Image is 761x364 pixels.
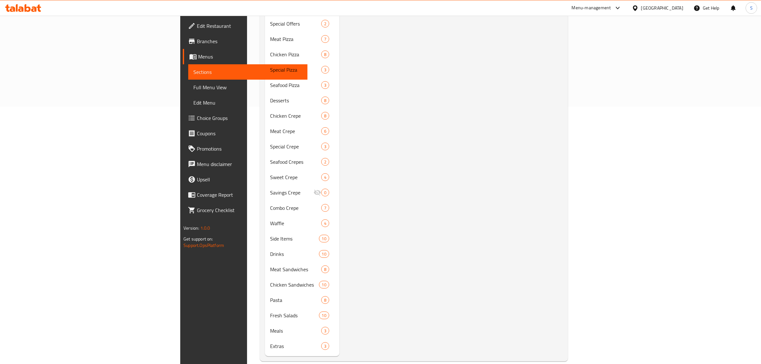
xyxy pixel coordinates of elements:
[193,68,302,76] span: Sections
[321,143,329,150] div: items
[200,224,210,232] span: 1.0.0
[265,16,339,31] div: Special Offers2
[265,47,339,62] div: Chicken Pizza8
[322,128,329,134] span: 6
[321,81,329,89] div: items
[193,83,302,91] span: Full Menu View
[322,113,329,119] span: 8
[197,37,302,45] span: Branches
[270,158,321,166] div: Seafood Crepes
[270,35,321,43] div: Meat Pizza
[321,66,329,74] div: items
[188,80,307,95] a: Full Menu View
[321,342,329,350] div: items
[270,250,319,258] div: Drinks
[270,219,321,227] span: Waffle
[314,189,321,196] svg: Inactive section
[270,173,321,181] span: Sweet Crepe
[265,31,339,47] div: Meat Pizza7
[198,53,302,60] span: Menus
[321,265,329,273] div: items
[265,139,339,154] div: Special Crepe3
[641,4,683,12] div: [GEOGRAPHIC_DATA]
[270,112,321,120] span: Chicken Crepe
[321,189,329,196] div: items
[265,93,339,108] div: Desserts8
[321,51,329,58] div: items
[265,292,339,308] div: Pasta8
[319,282,329,288] span: 10
[322,190,329,196] span: 0
[265,200,339,216] div: Combo Crepe7
[270,327,321,335] span: Meals
[321,219,329,227] div: items
[183,18,307,34] a: Edit Restaurant
[270,342,321,350] span: Extras
[322,205,329,211] span: 7
[321,97,329,104] div: items
[265,262,339,277] div: Meat Sandwiches8
[321,20,329,28] div: items
[270,265,321,273] span: Meat Sandwiches
[270,97,321,104] span: Desserts
[270,51,321,58] div: Chicken Pizza
[188,95,307,110] a: Edit Menu
[197,206,302,214] span: Grocery Checklist
[265,216,339,231] div: Waffle4
[265,323,339,338] div: Meals3
[270,20,321,28] span: Special Offers
[319,251,329,257] span: 10
[322,220,329,226] span: 4
[270,189,314,196] span: Savings Crepe
[321,112,329,120] div: items
[197,130,302,137] span: Coupons
[197,114,302,122] span: Choice Groups
[322,144,329,150] span: 3
[270,127,321,135] span: Meat Crepe
[183,241,224,249] a: Support.OpsPlatform
[270,66,321,74] div: Special Pizza
[183,224,199,232] span: Version:
[319,236,329,242] span: 10
[322,328,329,334] span: 3
[183,156,307,172] a: Menu disclaimer
[270,312,319,319] span: Fresh Salads
[322,297,329,303] span: 8
[265,338,339,354] div: Extras3
[265,108,339,123] div: Chicken Crepe8
[183,202,307,218] a: Grocery Checklist
[265,308,339,323] div: Fresh Salads10
[322,266,329,273] span: 8
[321,204,329,212] div: items
[319,250,329,258] div: items
[319,313,329,319] span: 10
[572,4,611,12] div: Menu-management
[265,231,339,246] div: Side Items10
[183,34,307,49] a: Branches
[265,185,339,200] div: Savings Crepe0
[265,277,339,292] div: Chicken Sandwiches10
[270,281,319,289] span: Chicken Sandwiches
[322,82,329,88] span: 3
[270,143,321,150] span: Special Crepe
[265,123,339,139] div: Meat Crepe6
[197,160,302,168] span: Menu disclaimer
[322,36,329,42] span: 7
[270,204,321,212] span: Combo Crepe
[321,173,329,181] div: items
[270,296,321,304] span: Pasta
[265,170,339,185] div: Sweet Crepe4
[322,174,329,180] span: 4
[183,110,307,126] a: Choice Groups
